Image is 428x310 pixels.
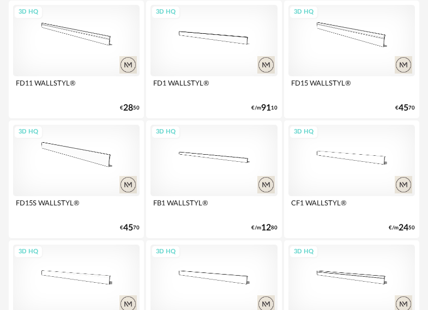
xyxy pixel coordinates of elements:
[399,224,408,232] span: 24
[284,120,419,238] a: 3D HQ CF1 WALLSTYL® €/m2450
[14,245,43,259] div: 3D HQ
[13,76,140,98] div: FD11 WALLSTYL®
[120,105,140,112] div: € 50
[284,1,419,118] a: 3D HQ FD15 WALLSTYL® €4570
[251,224,278,232] div: €/m 80
[151,125,180,139] div: 3D HQ
[150,196,277,218] div: FB1 WALLSTYL®
[399,105,408,112] span: 45
[261,224,271,232] span: 12
[288,76,415,98] div: FD15 WALLSTYL®
[288,196,415,218] div: CF1 WALLSTYL®
[9,120,144,238] a: 3D HQ FD15S WALLSTYL® €4570
[123,105,133,112] span: 28
[14,5,43,19] div: 3D HQ
[395,105,415,112] div: € 70
[13,196,140,218] div: FD15S WALLSTYL®
[146,1,281,118] a: 3D HQ FD1 WALLSTYL® €/m9110
[9,1,144,118] a: 3D HQ FD11 WALLSTYL® €2850
[150,76,277,98] div: FD1 WALLSTYL®
[251,105,278,112] div: €/m 10
[151,245,180,259] div: 3D HQ
[120,224,140,232] div: € 70
[14,125,43,139] div: 3D HQ
[289,125,318,139] div: 3D HQ
[289,245,318,259] div: 3D HQ
[261,105,271,112] span: 91
[151,5,180,19] div: 3D HQ
[289,5,318,19] div: 3D HQ
[123,224,133,232] span: 45
[146,120,281,238] a: 3D HQ FB1 WALLSTYL® €/m1280
[389,224,415,232] div: €/m 50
